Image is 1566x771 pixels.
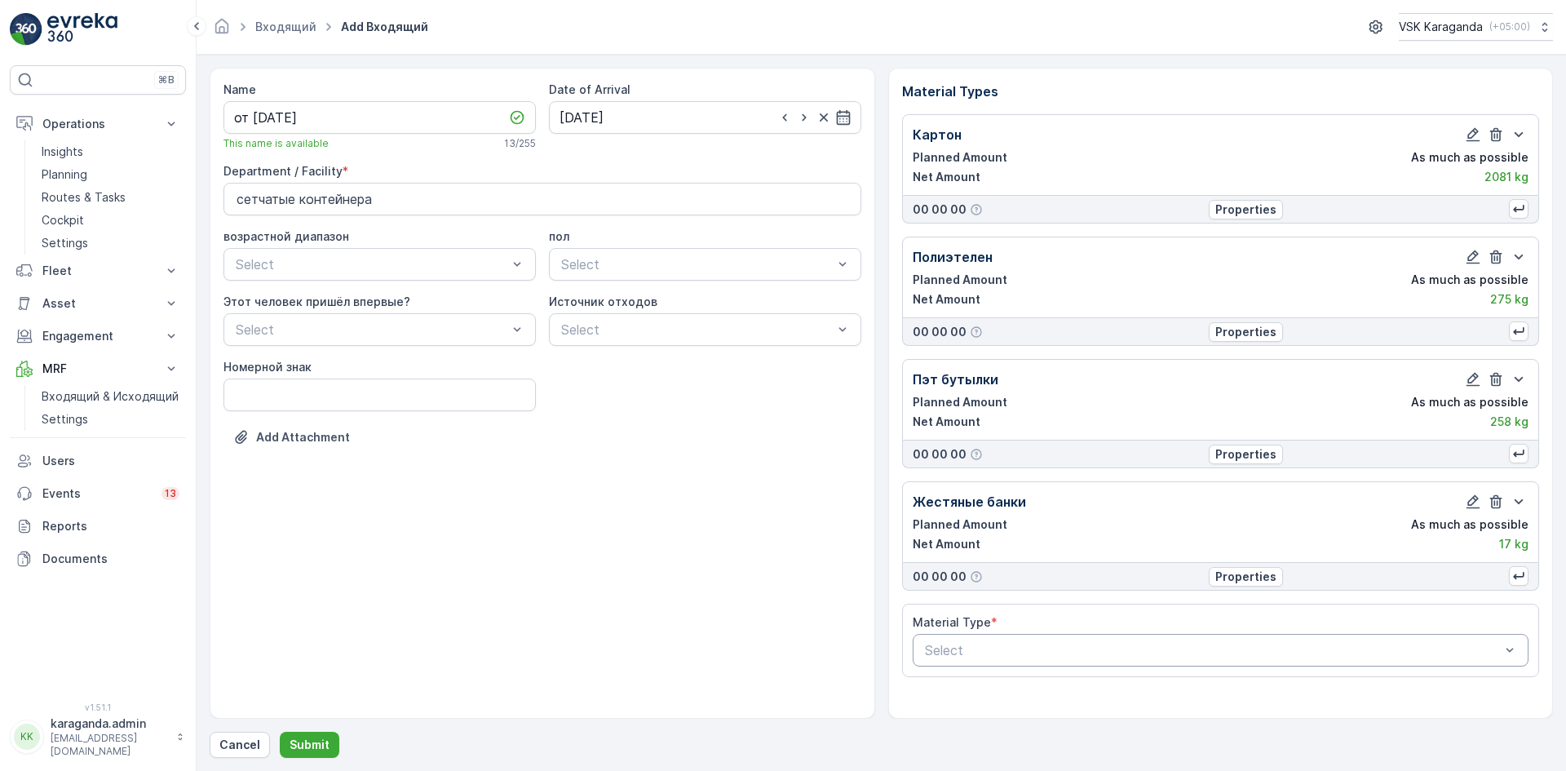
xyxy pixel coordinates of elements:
[256,429,350,445] p: Add Attachment
[1209,322,1283,342] button: Properties
[35,140,186,163] a: Insights
[223,82,256,96] label: Name
[970,448,983,461] div: Help Tooltip Icon
[10,445,186,477] a: Users
[42,453,179,469] p: Users
[1490,291,1528,308] p: 275 kg
[1411,149,1528,166] p: As much as possible
[35,232,186,255] a: Settings
[1209,200,1283,219] button: Properties
[223,295,410,308] label: Этот человек пришёл впервые?
[237,189,372,209] p: сетчатыe контейнера
[1215,324,1276,340] p: Properties
[1411,394,1528,410] p: As much as possible
[561,320,833,339] p: Select
[42,295,153,312] p: Asset
[338,19,431,35] span: Add Входящий
[913,516,1007,533] p: Planned Amount
[42,411,88,428] p: Settings
[35,163,186,186] a: Planning
[42,551,179,567] p: Documents
[913,247,993,267] p: Полиэтелен
[223,163,861,179] p: Department / Facility
[42,518,179,534] p: Reports
[913,149,1007,166] p: Planned Amount
[42,144,83,160] p: Insights
[504,137,536,150] p: 13 / 255
[970,203,983,216] div: Help Tooltip Icon
[1490,414,1528,430] p: 258 kg
[42,361,153,377] p: MRF
[10,352,186,385] button: MRF
[913,291,980,308] p: Net Amount
[1499,536,1528,552] p: 17 kg
[51,716,168,732] p: karaganda.admin
[549,82,630,96] label: Date of Arrival
[223,183,861,215] button: сетчатыe контейнера
[1399,19,1483,35] p: VSK Karaganda
[913,169,980,185] p: Net Amount
[223,424,360,450] button: Upload File
[255,20,316,33] a: Входящий
[290,737,330,753] p: Submit
[35,186,186,209] a: Routes & Tasks
[561,255,833,274] p: Select
[10,477,186,510] a: Events13
[913,492,1026,512] p: Жестяные банки
[1215,446,1276,463] p: Properties
[280,732,339,758] button: Submit
[902,82,1540,101] p: Material Types
[1484,169,1528,185] p: 2081 kg
[970,570,983,583] div: Help Tooltip Icon
[42,189,126,206] p: Routes & Tasks
[1209,567,1283,587] button: Properties
[1215,569,1276,585] p: Properties
[970,326,983,339] div: Help Tooltip Icon
[42,212,84,228] p: Cockpit
[1411,516,1528,533] p: As much as possible
[913,394,1007,410] p: Planned Amount
[223,360,312,374] label: Номерной знак
[42,235,88,251] p: Settings
[219,737,260,753] p: Cancel
[913,569,967,585] p: 00 00 00
[51,732,168,758] p: [EMAIL_ADDRESS][DOMAIN_NAME]
[47,13,117,46] img: logo_light-DOdMpM7g.png
[1209,445,1283,464] button: Properties
[10,13,42,46] img: logo
[549,295,657,308] label: Источник отходов
[10,702,186,712] span: v 1.51.1
[913,370,998,389] p: Пэт бутылки
[913,324,967,340] p: 00 00 00
[549,229,569,243] label: пол
[42,166,87,183] p: Planning
[913,414,980,430] p: Net Amount
[913,446,967,463] p: 00 00 00
[925,640,1501,660] p: Select
[42,328,153,344] p: Engagement
[913,615,991,629] label: Material Type
[165,487,176,500] p: 13
[10,510,186,543] a: Reports
[223,137,329,150] span: This name is available
[10,716,186,758] button: KKkaraganda.admin[EMAIL_ADDRESS][DOMAIN_NAME]
[42,388,179,405] p: Входящий & Исходящий
[35,209,186,232] a: Cockpit
[213,24,231,38] a: Homepage
[1215,202,1276,218] p: Properties
[913,202,967,218] p: 00 00 00
[42,116,153,132] p: Operations
[549,101,861,134] input: dd/mm/yyyy
[35,385,186,408] a: Входящий & Исходящий
[10,255,186,287] button: Fleet
[236,320,507,339] p: Select
[42,485,152,502] p: Events
[10,320,186,352] button: Engagement
[913,536,980,552] p: Net Amount
[158,73,175,86] p: ⌘B
[10,287,186,320] button: Asset
[42,263,153,279] p: Fleet
[10,108,186,140] button: Operations
[35,408,186,431] a: Settings
[913,272,1007,288] p: Planned Amount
